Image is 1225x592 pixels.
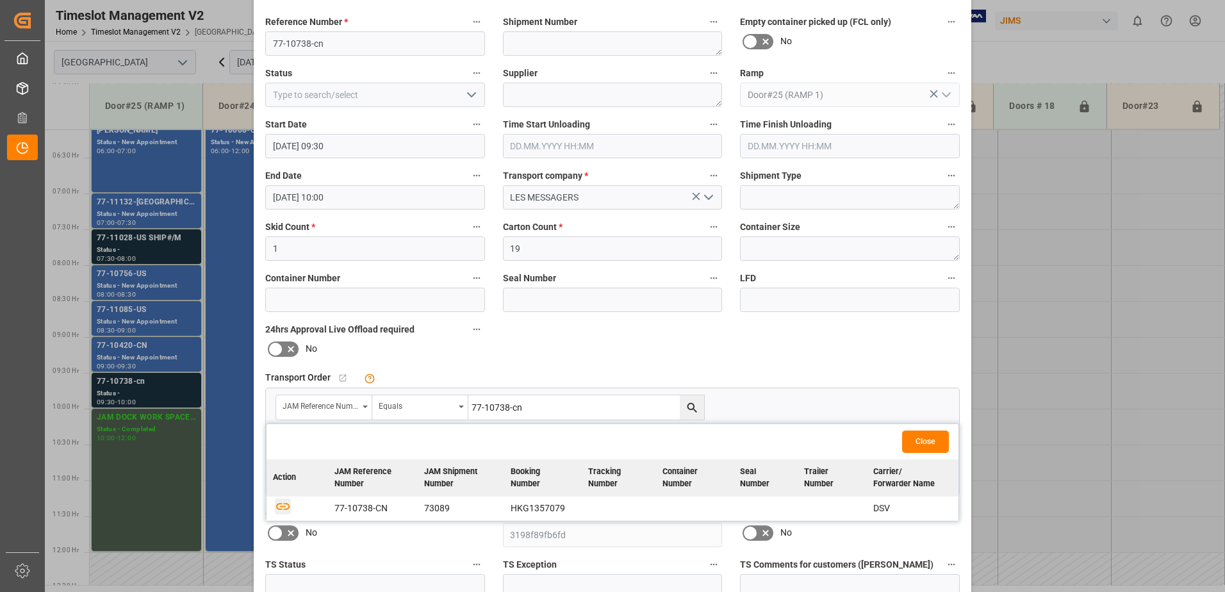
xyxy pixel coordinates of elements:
[468,270,485,286] button: Container Number
[943,65,960,81] button: Ramp
[740,83,960,107] input: Type to search/select
[867,459,958,497] th: Carrier/ Forwarder Name
[943,218,960,235] button: Container Size
[265,558,306,571] span: TS Status
[705,116,722,133] button: Time Start Unloading
[504,497,582,521] td: HKG1357079
[705,270,722,286] button: Seal Number
[656,459,734,497] th: Container Number
[328,459,418,497] th: JAM Reference Number
[504,459,582,497] th: Booking Number
[943,270,960,286] button: LFD
[705,13,722,30] button: Shipment Number
[306,342,317,356] span: No
[780,35,792,48] span: No
[780,526,792,539] span: No
[379,397,454,412] div: Equals
[265,67,292,80] span: Status
[503,220,563,234] span: Carton Count
[418,459,504,497] th: JAM Shipment Number
[740,67,764,80] span: Ramp
[468,116,485,133] button: Start Date
[468,321,485,338] button: 24hrs Approval Live Offload required
[740,134,960,158] input: DD.MM.YYYY HH:MM
[265,83,485,107] input: Type to search/select
[503,169,588,183] span: Transport company
[943,556,960,573] button: TS Comments for customers ([PERSON_NAME])
[680,395,704,420] button: search button
[740,558,933,571] span: TS Comments for customers ([PERSON_NAME])
[740,220,800,234] span: Container Size
[705,218,722,235] button: Carton Count *
[902,431,949,453] button: Close
[943,13,960,30] button: Empty container picked up (FCL only)
[468,167,485,184] button: End Date
[705,65,722,81] button: Supplier
[943,167,960,184] button: Shipment Type
[265,507,338,520] span: email notification
[265,371,331,384] span: Transport Order
[265,169,302,183] span: End Date
[328,497,418,521] td: 77-10738-CN
[734,459,798,497] th: Seal Number
[503,118,590,131] span: Time Start Unloading
[503,134,723,158] input: DD.MM.YYYY HH:MM
[468,218,485,235] button: Skid Count *
[461,85,480,105] button: open menu
[265,134,485,158] input: DD.MM.YYYY HH:MM
[503,67,538,80] span: Supplier
[740,272,756,285] span: LFD
[582,459,657,497] th: Tracking Number
[943,116,960,133] button: Time Finish Unloading
[503,272,556,285] span: Seal Number
[276,395,372,420] button: open menu
[265,185,485,210] input: DD.MM.YYYY HH:MM
[503,15,577,29] span: Shipment Number
[468,395,704,420] input: Type to search
[705,167,722,184] button: Transport company *
[468,65,485,81] button: Status
[283,397,358,412] div: JAM Reference Number
[265,15,348,29] span: Reference Number
[265,323,415,336] span: 24hrs Approval Live Offload required
[265,272,340,285] span: Container Number
[503,558,557,571] span: TS Exception
[468,13,485,30] button: Reference Number *
[418,497,504,521] td: 73089
[468,556,485,573] button: TS Status
[740,118,832,131] span: Time Finish Unloading
[698,188,718,208] button: open menu
[867,497,958,521] td: DSV
[306,526,317,539] span: No
[935,85,955,105] button: open menu
[740,169,802,183] span: Shipment Type
[740,15,891,29] span: Empty container picked up (FCL only)
[705,556,722,573] button: TS Exception
[265,118,307,131] span: Start Date
[372,395,468,420] button: open menu
[265,220,315,234] span: Skid Count
[267,459,328,497] th: Action
[798,459,866,497] th: Trailer Number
